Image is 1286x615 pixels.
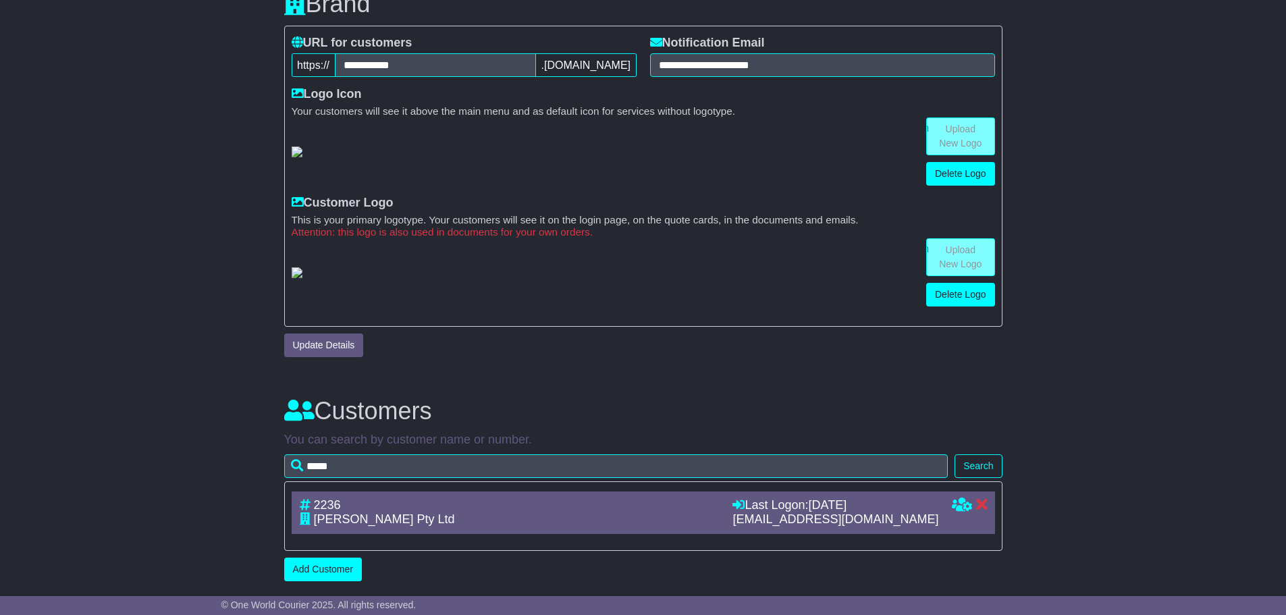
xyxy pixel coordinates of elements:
[292,214,995,226] small: This is your primary logotype. Your customers will see it on the login page, on the quote cards, ...
[284,398,1002,425] h3: Customers
[926,283,995,306] a: Delete Logo
[926,162,995,186] a: Delete Logo
[292,196,394,211] label: Customer Logo
[292,146,302,157] img: GetResellerIconLogo
[292,105,995,117] small: Your customers will see it above the main menu and as default icon for services without logotype.
[535,53,636,77] span: .[DOMAIN_NAME]
[284,558,362,581] a: Add Customer
[314,512,455,526] span: [PERSON_NAME] Pty Ltd
[292,267,302,278] img: GetCustomerLogo
[955,454,1002,478] button: Search
[292,36,412,51] label: URL for customers
[314,498,341,512] span: 2236
[926,117,995,155] a: Upload New Logo
[284,433,1002,448] p: You can search by customer name or number.
[808,498,847,512] span: [DATE]
[926,238,995,276] a: Upload New Logo
[732,498,938,513] div: Last Logon:
[284,333,364,357] button: Update Details
[292,53,336,77] span: https://
[650,36,765,51] label: Notification Email
[221,599,417,610] span: © One World Courier 2025. All rights reserved.
[292,226,995,238] small: Attention: this logo is also used in documents for your own orders.
[732,512,938,527] div: [EMAIL_ADDRESS][DOMAIN_NAME]
[292,87,362,102] label: Logo Icon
